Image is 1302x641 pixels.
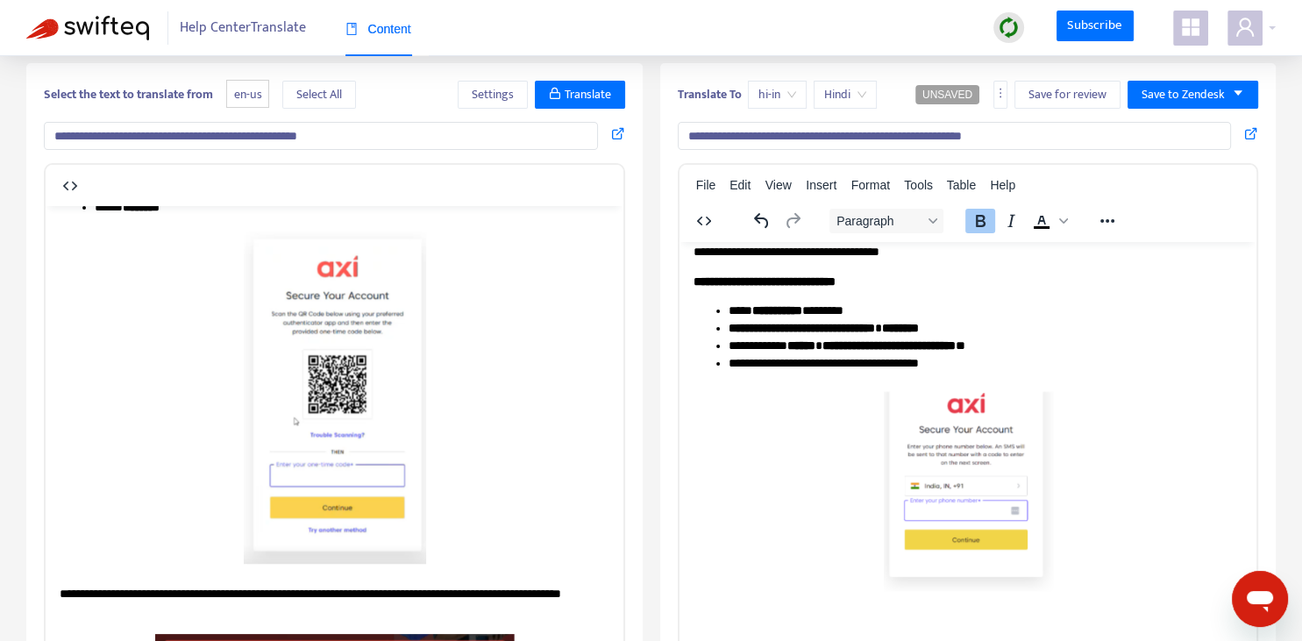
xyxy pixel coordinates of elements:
span: Save for review [1028,85,1106,104]
span: File [696,178,716,192]
b: Select the text to translate from [44,84,213,104]
span: caret-down [1232,87,1244,99]
span: Format [851,178,890,192]
span: Content [345,22,411,36]
button: Block Paragraph [829,209,943,233]
span: Translate [565,85,611,104]
span: Tools [904,178,933,192]
span: Edit [729,178,751,192]
button: Translate [535,81,625,109]
button: Reveal or hide additional toolbar items [1092,209,1122,233]
span: UNSAVED [922,89,972,101]
span: Settings [472,85,514,104]
span: Hindi [824,82,866,108]
span: Table [947,178,976,192]
button: Select All [282,81,356,109]
button: Settings [458,81,528,109]
span: hi-in [758,82,796,108]
button: Undo [747,209,777,233]
b: Translate To [678,84,742,104]
button: Redo [778,209,808,233]
span: Insert [806,178,836,192]
a: Subscribe [1057,11,1134,42]
span: en-us [226,80,269,109]
img: Swifteq [26,16,149,40]
span: Save to Zendesk [1142,85,1225,104]
span: Help [990,178,1015,192]
span: appstore [1180,17,1201,38]
span: user [1234,17,1256,38]
div: Text color Black [1027,209,1071,233]
img: sync.dc5367851b00ba804db3.png [998,17,1020,39]
span: View [765,178,792,192]
span: Paragraph [836,214,922,228]
iframe: Button to launch messaging window [1232,571,1288,627]
button: Save to Zendeskcaret-down [1128,81,1258,109]
button: Bold [965,209,995,233]
button: Italic [996,209,1026,233]
span: Help Center Translate [180,11,306,45]
span: book [345,23,358,35]
button: Save for review [1014,81,1121,109]
span: Select All [296,85,342,104]
span: more [994,87,1007,99]
button: more [993,81,1007,109]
